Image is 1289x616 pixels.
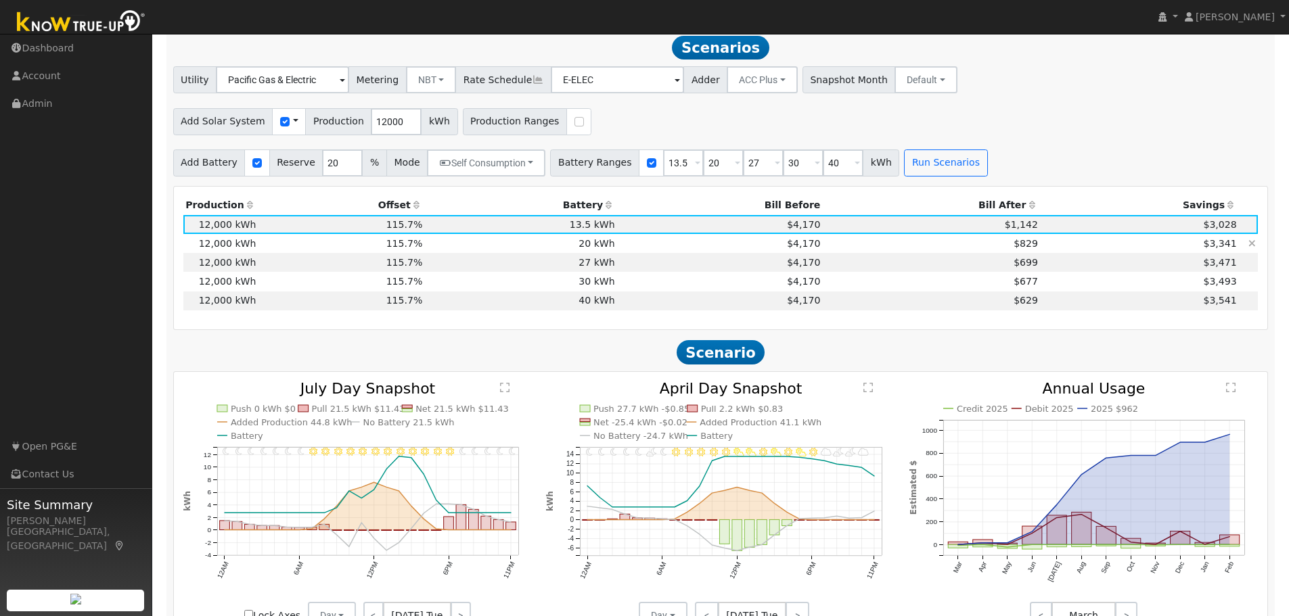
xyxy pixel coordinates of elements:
[682,520,692,521] rect: onclick=""
[736,486,738,489] circle: onclick=""
[1203,257,1236,268] span: $3,471
[858,448,869,456] i: 10PM - MostlyCloudy
[435,503,438,506] circle: onclick=""
[848,519,851,521] circle: onclick=""
[425,291,617,310] td: 40 kWh
[427,149,545,176] button: Self Consumption
[710,448,718,456] i: 10AM - MostlyClear
[570,488,574,496] text: 6
[860,517,863,519] circle: onclick=""
[305,108,371,135] span: Production
[435,499,438,502] circle: onclick=""
[1014,238,1038,249] span: $829
[363,417,454,427] text: No Battery 21.5 kWh
[455,66,551,93] span: Rate Schedule
[707,520,717,521] rect: onclick=""
[660,380,802,397] text: April Day Snapshot
[447,512,450,515] circle: onclick=""
[410,505,413,508] circle: onclick=""
[323,518,325,521] circle: onclick=""
[761,455,763,458] circle: onclick=""
[802,66,896,93] span: Snapshot Month
[570,516,574,523] text: 0
[570,507,574,515] text: 2
[421,108,457,135] span: kWh
[1227,432,1232,437] circle: onclick=""
[624,519,627,521] circle: onclick=""
[787,276,820,287] span: $4,170
[397,490,400,493] circle: onclick=""
[623,448,630,456] i: 3AM - MostlyClear
[599,496,602,499] circle: onclick=""
[286,512,288,515] circle: onclick=""
[335,507,338,510] circle: onclick=""
[444,517,454,530] rect: onclick=""
[1014,257,1038,268] span: $699
[1005,219,1038,230] span: $1,142
[624,506,627,508] circle: onclick=""
[926,450,937,457] text: 800
[183,492,192,512] text: kWh
[248,512,250,515] circle: onclick=""
[820,448,831,456] i: 7PM - MostlyCloudy
[873,519,876,521] circle: onclick=""
[823,519,826,521] circle: onclick=""
[550,149,639,176] span: Battery Ranges
[787,238,820,249] span: $4,170
[926,496,937,503] text: 400
[593,431,688,441] text: No Battery -24.7 kWh
[811,458,813,460] circle: onclick=""
[1104,456,1109,461] circle: onclick=""
[10,7,152,38] img: Know True-Up
[207,476,211,483] text: 8
[386,219,423,230] span: 115.7%
[183,196,258,215] th: Production
[447,503,450,506] circle: onclick=""
[624,513,627,516] circle: onclick=""
[595,520,605,521] rect: onclick=""
[1196,11,1275,22] span: [PERSON_NAME]
[1054,502,1060,508] circle: onclick=""
[733,448,744,456] i: 12PM - PartlyCloudy
[1248,238,1256,249] a: Hide scenario
[386,149,428,176] span: Mode
[848,465,851,467] circle: onclick=""
[744,520,754,548] rect: onclick=""
[409,448,417,456] i: 3PM - Clear
[773,502,775,505] circle: onclick=""
[183,272,258,291] td: 12,000 kWh
[823,196,1041,215] th: Bill After
[459,512,462,515] circle: onclick=""
[173,108,273,135] span: Add Solar System
[362,149,386,176] span: %
[231,404,296,414] text: Push 0 kWh $0
[570,479,574,486] text: 8
[611,519,614,521] circle: onclick=""
[583,520,593,521] rect: onclick=""
[235,512,238,515] circle: onclick=""
[863,382,873,393] text: 
[957,404,1008,414] text: Credit 2025
[421,448,429,456] i: 4PM - Clear
[386,276,423,287] span: 115.7%
[1047,516,1066,545] rect: onclick=""
[759,448,767,456] i: 2PM - MostlyClear
[481,517,491,530] rect: onclick=""
[835,519,838,521] circle: onclick=""
[748,490,751,492] circle: onclick=""
[335,505,338,508] circle: onclick=""
[835,515,838,518] circle: onclick=""
[833,448,844,456] i: 8PM - PartlyCloudy
[786,455,788,458] circle: onclick=""
[873,475,876,477] circle: onclick=""
[1177,440,1183,446] circle: onclick=""
[373,489,376,492] circle: onclick=""
[1203,295,1236,306] span: $3,541
[611,508,614,511] circle: onclick=""
[545,492,555,512] text: kWh
[1054,515,1060,521] circle: onclick=""
[593,404,689,414] text: Push 27.7 kWh -$0.85
[173,66,217,93] span: Utility
[323,512,325,515] circle: onclick=""
[321,448,330,456] i: 8AM - Clear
